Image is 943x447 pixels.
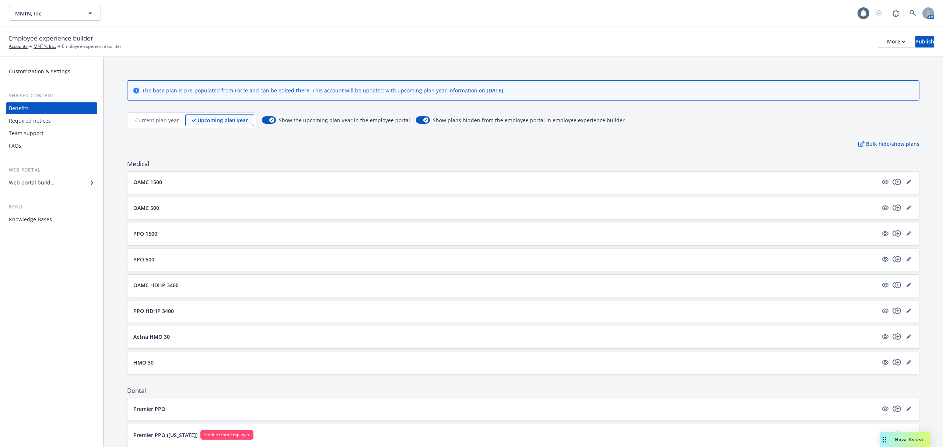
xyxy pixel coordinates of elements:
[6,140,97,152] a: FAQs
[133,230,878,237] button: PPO 1500
[881,203,890,212] a: visible
[433,116,625,124] span: Show plans hidden from the employee portal in employee experience builder
[133,256,878,263] button: PPO 500
[133,281,179,289] p: OAMC HDHP 3400
[6,177,97,189] a: Web portal builder
[888,6,903,21] a: Report a Bug
[133,333,170,341] p: Aetna HMO 30
[881,281,890,289] a: visible
[296,87,309,94] a: there
[133,178,878,186] button: OAMC 1500
[6,66,97,77] a: Customization & settings
[133,359,878,366] button: HMO 30
[881,332,890,341] a: visible
[893,177,901,186] a: copyPlus
[133,204,159,212] p: OAMC 500
[905,6,920,21] a: Search
[881,404,890,413] a: visible
[881,430,890,439] a: hidden
[893,281,901,289] a: copyPlus
[6,214,97,225] a: Knowledge Bases
[34,43,56,50] a: MNTN, Inc.
[133,405,165,413] p: Premier PPO
[133,230,157,237] p: PPO 1500
[893,332,901,341] a: copyPlus
[881,358,890,367] a: visible
[881,229,890,238] a: visible
[133,204,878,212] button: OAMC 500
[133,256,154,263] p: PPO 500
[133,405,878,413] button: Premier PPO
[904,229,913,238] a: editPencil
[133,431,197,439] p: Premier PPO ([US_STATE])
[133,307,878,315] button: PPO HDHP 3400
[6,115,97,127] a: Required notices
[197,116,248,124] p: Upcoming plan year
[915,36,934,47] button: Publish
[487,87,505,94] span: [DATE] .
[893,306,901,315] a: copyPlus
[133,281,878,289] button: OAMC HDHP 3400
[880,432,889,447] div: Drag to move
[279,116,410,124] span: Show the upcoming plan year in the employee portal
[881,306,890,315] a: visible
[858,140,919,148] p: Bulk hide/show plans
[878,36,914,47] button: More
[133,333,878,341] button: Aetna HMO 30
[880,432,930,447] button: Nova Assist
[887,36,905,47] div: More
[9,140,21,152] div: FAQs
[893,255,901,264] a: copyPlus
[9,177,55,189] div: Web portal builder
[893,229,901,238] a: copyPlus
[9,214,52,225] div: Knowledge Bases
[904,332,913,341] a: editPencil
[15,10,79,17] span: MNTN, Inc.
[893,358,901,367] a: copyPlus
[9,34,93,43] span: Employee experience builder
[127,386,919,395] span: Dental
[9,6,101,21] button: MNTN, Inc.
[6,92,97,99] div: Shared content
[881,255,890,264] a: visible
[893,404,901,413] a: copyPlus
[915,36,934,47] div: Publish
[142,87,296,94] span: The base plan is pre-populated from Force and can be edited
[904,404,913,413] a: editPencil
[893,430,901,439] a: copyPlus
[62,43,122,50] span: Employee experience builder
[133,178,162,186] p: OAMC 1500
[133,307,174,315] p: PPO HDHP 3400
[6,127,97,139] a: Team support
[135,116,179,124] p: Current plan year
[904,255,913,264] a: editPencil
[133,359,154,366] p: HMO 30
[904,358,913,367] a: editPencil
[904,430,913,439] a: editPencil
[904,306,913,315] a: editPencil
[9,115,51,127] div: Required notices
[904,203,913,212] a: editPencil
[893,203,901,212] a: copyPlus
[904,281,913,289] a: editPencil
[9,43,28,50] a: Accounts
[881,177,890,186] a: visible
[9,66,70,77] div: Customization & settings
[203,432,250,438] span: Hidden from Employee
[904,177,913,186] a: editPencil
[6,166,97,174] div: Web portal
[6,203,97,211] div: Benji
[9,127,43,139] div: Team support
[872,6,886,21] a: Start snowing
[133,430,878,440] button: Premier PPO ([US_STATE])Hidden from Employee
[309,87,487,94] span: . This account will be updated with upcoming plan year information on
